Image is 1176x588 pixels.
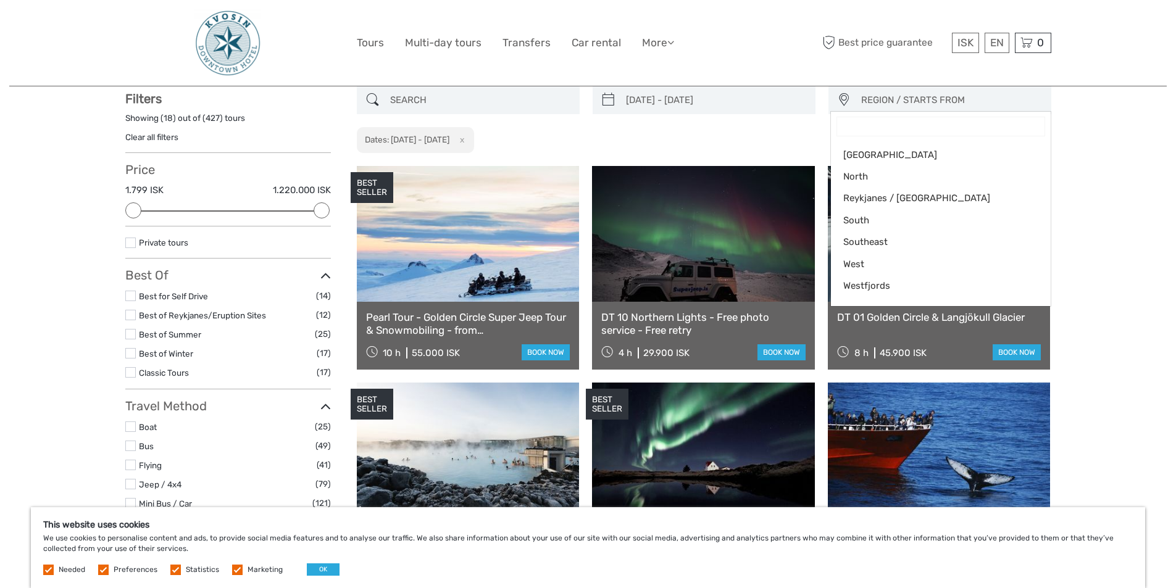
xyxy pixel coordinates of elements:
[383,347,401,358] span: 10 h
[186,565,219,575] label: Statistics
[843,149,1017,162] span: [GEOGRAPHIC_DATA]
[351,389,393,420] div: BEST SELLER
[125,132,178,142] a: Clear all filters
[139,238,188,247] a: Private tours
[43,520,1133,530] h5: This website uses cookies
[139,349,193,358] a: Best of Winter
[17,22,140,31] p: We're away right now. Please check back later!
[194,9,261,77] img: 48-093e29fa-b2a2-476f-8fe8-72743a87ce49_logo_big.jpg
[522,344,570,360] a: book now
[1035,36,1046,49] span: 0
[315,439,331,453] span: (49)
[643,347,690,358] div: 29.900 ISK
[139,368,189,378] a: Classic Tours
[843,236,1017,249] span: Southeast
[139,479,181,489] a: Jeep / 4x4
[451,133,468,146] button: x
[820,33,949,53] span: Best price guarantee
[856,90,1045,110] button: REGION / STARTS FROM
[572,34,621,52] a: Car rental
[880,347,927,358] div: 45.900 ISK
[139,499,192,508] a: Mini Bus / Car
[139,441,154,451] a: Bus
[139,460,162,470] a: Flying
[142,19,157,34] button: Open LiveChat chat widget
[317,458,331,472] span: (41)
[273,184,331,197] label: 1.220.000 ISK
[843,280,1017,292] span: Westfjords
[366,311,570,336] a: Pearl Tour - Golden Circle Super Jeep Tour & Snowmobiling - from [GEOGRAPHIC_DATA]
[139,422,157,432] a: Boat
[317,365,331,379] span: (17)
[139,329,201,339] a: Best of Summer
[139,291,208,301] a: Best for Self Drive
[125,112,331,131] div: Showing ( ) out of ( ) tours
[619,347,632,358] span: 4 h
[642,34,674,52] a: More
[315,477,331,491] span: (79)
[351,172,393,203] div: BEST SELLER
[843,170,1017,183] span: North
[125,399,331,413] h3: Travel Method
[854,347,869,358] span: 8 h
[316,308,331,322] span: (12)
[125,268,331,283] h3: Best Of
[125,184,164,197] label: 1.799 ISK
[31,507,1145,588] div: We use cookies to personalise content and ads, to provide social media features and to analyse ou...
[843,192,1017,205] span: Reykjanes / [GEOGRAPHIC_DATA]
[843,214,1017,227] span: South
[114,565,157,575] label: Preferences
[757,344,806,360] a: book now
[316,289,331,303] span: (14)
[125,91,162,106] strong: Filters
[837,311,1041,323] a: DT 01 Golden Circle & Langjökull Glacier
[586,389,628,420] div: BEST SELLER
[503,34,551,52] a: Transfers
[315,420,331,434] span: (25)
[601,311,806,336] a: DT 10 Northern Lights - Free photo service - Free retry
[365,135,449,144] h2: Dates: [DATE] - [DATE]
[312,496,331,510] span: (121)
[139,310,266,320] a: Best of Reykjanes/Eruption Sites
[985,33,1009,53] div: EN
[206,112,220,124] label: 427
[317,346,331,360] span: (17)
[59,565,85,575] label: Needed
[621,89,809,111] input: SELECT DATES
[993,344,1041,360] a: book now
[164,112,173,124] label: 18
[315,327,331,341] span: (25)
[248,565,283,575] label: Marketing
[307,563,340,576] button: OK
[405,34,482,52] a: Multi-day tours
[125,162,331,177] h3: Price
[843,258,1017,271] span: West
[385,89,573,111] input: SEARCH
[957,36,974,49] span: ISK
[837,117,1045,136] input: Search
[412,347,460,358] div: 55.000 ISK
[357,34,384,52] a: Tours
